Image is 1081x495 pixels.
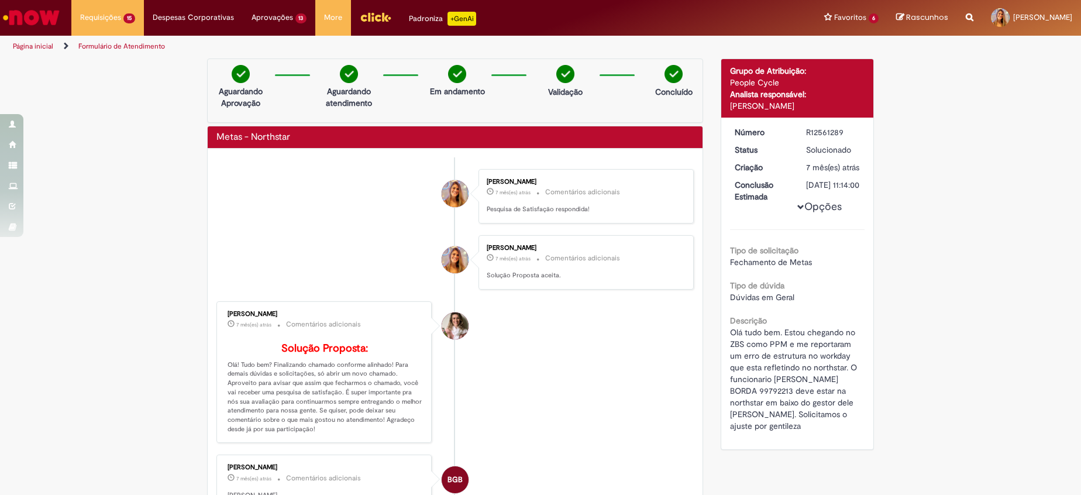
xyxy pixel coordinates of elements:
h2: Metas - Northstar Histórico de tíquete [216,132,290,143]
span: Fechamento de Metas [730,257,812,267]
small: Comentários adicionais [286,473,361,483]
div: Solucionado [806,144,860,156]
ul: Trilhas de página [9,36,712,57]
div: [PERSON_NAME] [228,464,422,471]
time: 22/01/2025 10:44:42 [806,162,859,173]
span: 13 [295,13,307,23]
div: R12561289 [806,126,860,138]
small: Comentários adicionais [545,253,620,263]
div: Priscila Cerri Sampaio [442,180,469,207]
span: Aprovações [252,12,293,23]
span: 7 mês(es) atrás [236,321,271,328]
div: Amanda Machado Krug [442,312,469,339]
span: Favoritos [834,12,866,23]
p: Validação [548,86,583,98]
span: 15 [123,13,135,23]
p: Aguardando Aprovação [212,85,269,109]
div: People Cycle [730,77,865,88]
dt: Número [726,126,798,138]
p: Em andamento [430,85,485,97]
div: [PERSON_NAME] [487,245,681,252]
span: Rascunhos [906,12,948,23]
span: 7 mês(es) atrás [495,255,531,262]
img: check-circle-green.png [556,65,574,83]
div: [DATE] 11:14:00 [806,179,860,191]
b: Tipo de solicitação [730,245,798,256]
small: Comentários adicionais [286,319,361,329]
small: Comentários adicionais [545,187,620,197]
p: Solução Proposta aceita. [487,271,681,280]
span: 7 mês(es) atrás [806,162,859,173]
span: 7 mês(es) atrás [236,475,271,482]
time: 24/01/2025 19:15:59 [236,321,271,328]
p: +GenAi [447,12,476,26]
span: Despesas Corporativas [153,12,234,23]
time: 23/01/2025 01:28:48 [236,475,271,482]
div: Analista responsável: [730,88,865,100]
span: 7 mês(es) atrás [495,189,531,196]
span: More [324,12,342,23]
a: Página inicial [13,42,53,51]
span: Requisições [80,12,121,23]
img: check-circle-green.png [232,65,250,83]
div: Grupo de Atribuição: [730,65,865,77]
img: check-circle-green.png [665,65,683,83]
div: 22/01/2025 10:44:42 [806,161,860,173]
time: 30/01/2025 14:29:22 [495,189,531,196]
p: Concluído [655,86,693,98]
div: Beatriz Guitzel Borghi [442,466,469,493]
div: [PERSON_NAME] [487,178,681,185]
div: [PERSON_NAME] [730,100,865,112]
dt: Criação [726,161,798,173]
span: [PERSON_NAME] [1013,12,1072,22]
a: Formulário de Atendimento [78,42,165,51]
time: 30/01/2025 14:29:13 [495,255,531,262]
img: ServiceNow [1,6,61,29]
div: Padroniza [409,12,476,26]
b: Descrição [730,315,767,326]
span: Dúvidas em Geral [730,292,794,302]
p: Aguardando atendimento [321,85,377,109]
p: Pesquisa de Satisfação respondida! [487,205,681,214]
b: Tipo de dúvida [730,280,784,291]
a: Rascunhos [896,12,948,23]
b: Solução Proposta: [281,342,368,355]
p: Olá! Tudo bem? Finalizando chamado conforme alinhado! Para demais dúvidas e solicitações, só abri... [228,343,422,434]
span: Olá tudo bem. Estou chegando no ZBS como PPM e me reportaram um erro de estrutura no workday que ... [730,327,859,431]
img: check-circle-green.png [448,65,466,83]
span: BGB [447,466,463,494]
img: check-circle-green.png [340,65,358,83]
div: Priscila Cerri Sampaio [442,246,469,273]
img: click_logo_yellow_360x200.png [360,8,391,26]
span: 6 [869,13,879,23]
dt: Conclusão Estimada [726,179,798,202]
div: [PERSON_NAME] [228,311,422,318]
dt: Status [726,144,798,156]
